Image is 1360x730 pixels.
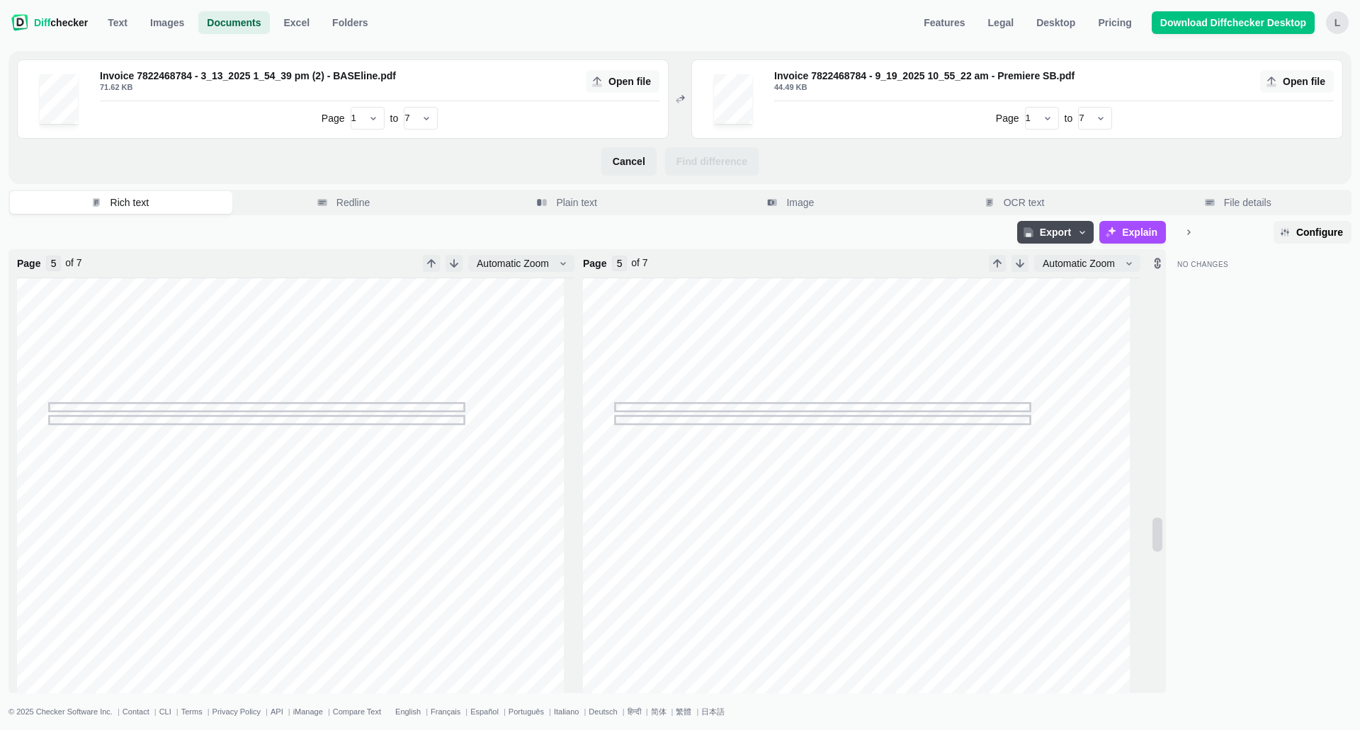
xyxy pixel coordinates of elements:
button: Lock scroll [1152,255,1163,272]
span: Legal [985,16,1017,30]
label: left document upload [586,70,659,93]
span: to [390,111,399,125]
button: File details [1128,191,1350,214]
button: Redline [234,191,456,214]
span: Open file [606,74,654,89]
div: of [631,256,647,270]
span: 7 [642,257,648,268]
button: Previous Page [423,255,440,272]
button: Next Page [446,255,463,272]
a: Italiano [554,707,579,716]
span: to [1065,111,1073,125]
a: 简体 [651,707,667,716]
button: Export [1017,221,1094,244]
span: Text [105,16,130,30]
strong: Page [583,256,606,270]
li: © 2025 Checker Software Inc. [8,707,123,716]
a: Desktop [1028,11,1084,34]
a: Português [509,707,544,716]
span: Configure [1293,225,1346,239]
span: OCR text [1001,195,1048,210]
button: Previous Page [989,255,1006,272]
a: 繁體 [676,707,691,716]
span: Desktop [1033,16,1078,30]
span: Download Diffchecker Desktop [1157,16,1309,30]
span: Pricing [1095,16,1134,30]
button: Automatic Zoom [468,255,574,272]
span: Page [322,111,345,125]
a: Documents [198,11,269,34]
span: 7 [76,257,82,268]
button: OCR text [905,191,1127,214]
div: 71.62 KB [100,80,580,94]
a: Text [99,11,136,34]
a: Privacy Policy [212,707,261,716]
div: 44.49 KB [774,80,1254,94]
span: Cancel [610,154,648,169]
span: Page [996,111,1019,125]
a: English [395,707,421,716]
a: Deutsch [589,707,617,716]
a: Legal [980,11,1023,34]
button: Next Page [1011,255,1028,272]
span: Excel [281,16,313,30]
a: Diffchecker [11,11,88,34]
a: CLI [159,707,171,716]
span: Redline [334,195,373,210]
a: Compare Text [333,707,381,716]
button: l [1326,11,1349,34]
span: Automatic Zoom [1040,256,1118,270]
button: Image [681,191,903,214]
a: Français [431,707,460,716]
button: Automatic Zoom [1034,255,1140,272]
a: Download Diffchecker Desktop [1152,11,1315,34]
div: No Changes [1177,261,1351,269]
img: Diffchecker logo [11,14,28,31]
a: हिन्दी [628,707,641,716]
span: Find difference [674,154,750,169]
a: Español [470,707,499,716]
a: Pricing [1089,11,1140,34]
a: Excel [276,11,319,34]
span: Image [783,195,817,210]
div: Invoice 7822468784 - 3_13_2025 1_54_39 pm (2) - BASEline.pdf [100,69,580,83]
div: Invoice 7822468784 - 9_19_2025 10_55_22 am - Premiere SB.pdf [774,69,1254,83]
button: Minimize sidebar [1177,221,1200,244]
button: Plain text [457,191,679,214]
button: Find difference [665,147,759,176]
button: Configure [1274,221,1351,244]
a: iManage [293,707,323,716]
span: Folders [329,16,371,30]
button: Cancel [601,147,657,176]
a: Contact [123,707,149,716]
span: Documents [204,16,263,30]
button: Explain [1099,221,1166,244]
label: right document upload [1260,70,1334,93]
span: Open file [1280,74,1328,89]
span: Explain [1119,225,1160,239]
span: Export [1037,225,1074,239]
a: API [271,707,283,716]
a: 日本語 [701,707,725,716]
button: Rich text [10,191,232,214]
span: Features [921,16,968,30]
button: Folders [324,11,377,34]
a: Features [915,11,973,34]
span: Diff [34,17,50,28]
span: File details [1221,195,1274,210]
span: Images [147,16,187,30]
span: Rich text [108,195,152,210]
span: Plain text [553,195,600,210]
span: Automatic Zoom [474,256,552,270]
div: of [65,256,81,270]
button: Swap diffs [671,91,688,108]
strong: Page [17,256,40,270]
a: Terms [181,707,203,716]
span: checker [34,16,88,30]
a: Images [142,11,193,34]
